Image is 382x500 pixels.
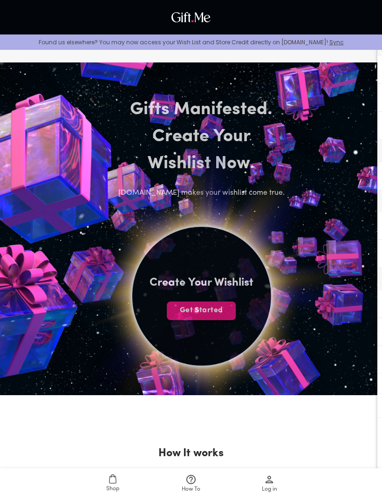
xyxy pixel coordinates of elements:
[104,96,298,123] h2: Gifts Manifested.
[230,468,308,500] a: Log in
[30,124,373,467] img: hero_sun_mobile.png
[182,485,200,494] span: How To
[106,485,119,493] span: Shop
[262,485,277,494] span: Log in
[167,301,236,320] button: Get Started
[167,305,236,315] span: Get Started
[329,38,344,46] a: Sync
[152,468,230,500] a: How To
[169,10,213,25] img: GiftMe Logo
[74,468,152,500] a: Shop
[150,275,253,290] h4: Create Your Wishlist
[7,38,375,46] p: Found us elsewhere? You may now access your Wish List and Store Credit directly on [DOMAIN_NAME]!
[158,446,224,461] h2: How It works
